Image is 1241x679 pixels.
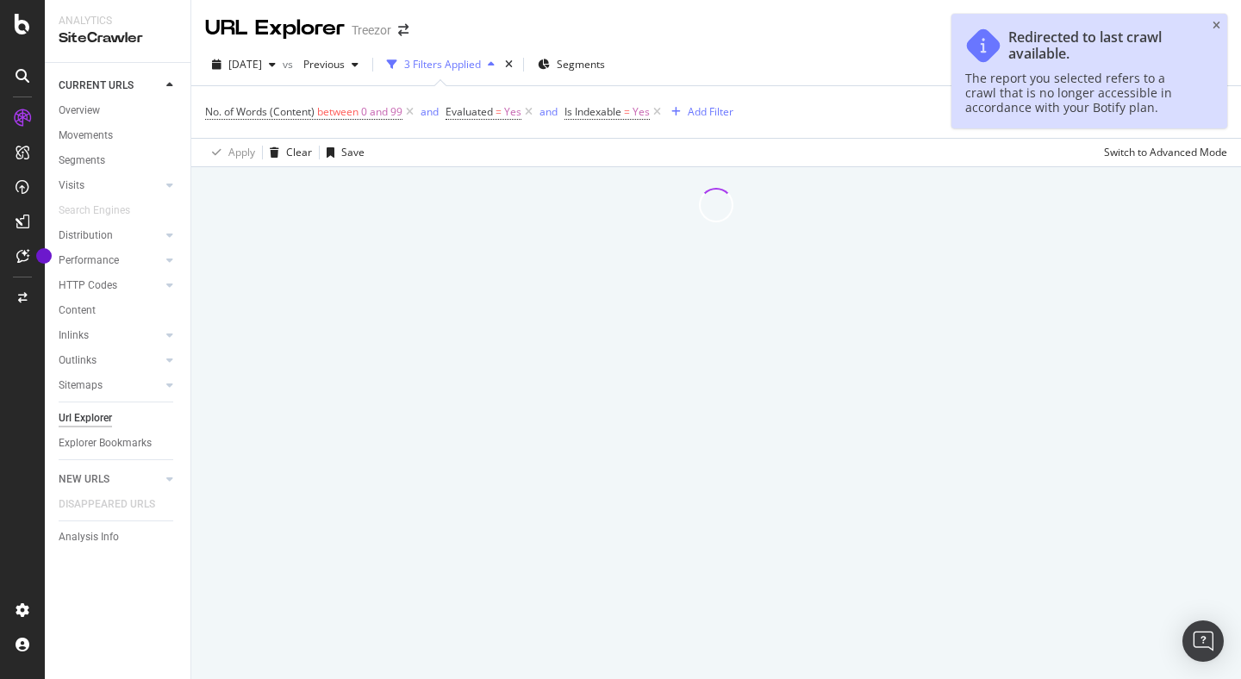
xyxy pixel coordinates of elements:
[404,57,481,72] div: 3 Filters Applied
[59,377,161,395] a: Sitemaps
[352,22,391,39] div: Treezor
[59,352,161,370] a: Outlinks
[283,57,296,72] span: vs
[59,77,134,95] div: CURRENT URLS
[59,177,84,195] div: Visits
[59,252,119,270] div: Performance
[59,202,130,220] div: Search Engines
[59,77,161,95] a: CURRENT URLS
[1182,620,1224,662] div: Open Intercom Messenger
[205,51,283,78] button: [DATE]
[59,152,178,170] a: Segments
[59,377,103,395] div: Sitemaps
[564,104,621,119] span: Is Indexable
[228,145,255,159] div: Apply
[965,71,1196,115] div: The report you selected refers to a crawl that is no longer accessible in accordance with your Bo...
[205,104,315,119] span: No. of Words (Content)
[59,528,178,546] a: Analysis Info
[624,104,630,119] span: =
[286,145,312,159] div: Clear
[36,248,52,264] div: Tooltip anchor
[1097,139,1227,166] button: Switch to Advanced Mode
[59,352,97,370] div: Outlinks
[531,51,612,78] button: Segments
[59,277,117,295] div: HTTP Codes
[59,409,112,427] div: Url Explorer
[59,302,96,320] div: Content
[59,302,178,320] a: Content
[59,14,177,28] div: Analytics
[59,327,89,345] div: Inlinks
[557,57,605,72] span: Segments
[296,51,365,78] button: Previous
[59,327,161,345] a: Inlinks
[1213,21,1220,31] div: close toast
[633,100,650,124] span: Yes
[59,409,178,427] a: Url Explorer
[688,104,733,119] div: Add Filter
[59,495,155,514] div: DISAPPEARED URLS
[539,104,558,119] div: and
[504,100,521,124] span: Yes
[421,103,439,120] button: and
[1008,29,1196,62] div: Redirected to last crawl available.
[361,100,402,124] span: 0 and 99
[59,434,178,452] a: Explorer Bookmarks
[59,495,172,514] a: DISAPPEARED URLS
[664,102,733,122] button: Add Filter
[59,202,147,220] a: Search Engines
[59,227,113,245] div: Distribution
[421,104,439,119] div: and
[398,24,408,36] div: arrow-right-arrow-left
[59,227,161,245] a: Distribution
[380,51,502,78] button: 3 Filters Applied
[446,104,493,119] span: Evaluated
[320,139,365,166] button: Save
[496,104,502,119] span: =
[59,102,178,120] a: Overview
[59,127,113,145] div: Movements
[59,102,100,120] div: Overview
[228,57,262,72] span: 2025 Aug. 4th
[263,139,312,166] button: Clear
[502,56,516,73] div: times
[59,470,161,489] a: NEW URLS
[59,28,177,48] div: SiteCrawler
[59,252,161,270] a: Performance
[539,103,558,120] button: and
[296,57,345,72] span: Previous
[59,152,105,170] div: Segments
[59,528,119,546] div: Analysis Info
[59,127,178,145] a: Movements
[59,277,161,295] a: HTTP Codes
[205,139,255,166] button: Apply
[317,104,359,119] span: between
[59,470,109,489] div: NEW URLS
[341,145,365,159] div: Save
[205,14,345,43] div: URL Explorer
[59,434,152,452] div: Explorer Bookmarks
[1104,145,1227,159] div: Switch to Advanced Mode
[59,177,161,195] a: Visits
